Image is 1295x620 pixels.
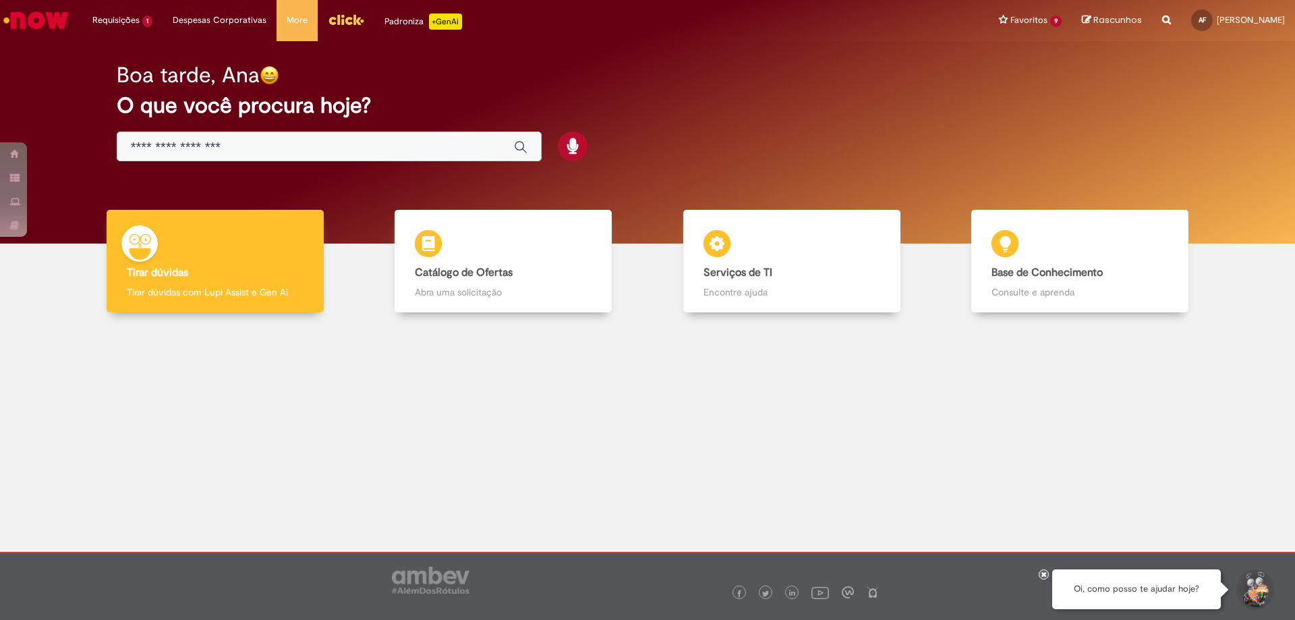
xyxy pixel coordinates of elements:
a: Base de Conhecimento Consulte e aprenda [936,210,1225,313]
img: logo_footer_naosei.png [867,586,879,598]
img: logo_footer_linkedin.png [789,590,796,598]
img: happy-face.png [260,65,279,85]
span: Rascunhos [1093,13,1142,26]
b: Catálogo de Ofertas [415,266,513,279]
span: More [287,13,308,27]
a: Serviços de TI Encontre ajuda [647,210,936,313]
p: Tirar dúvidas com Lupi Assist e Gen Ai [127,285,304,299]
img: logo_footer_workplace.png [842,586,854,598]
p: Consulte e aprenda [991,285,1168,299]
h2: Boa tarde, Ana [117,63,260,87]
span: Requisições [92,13,140,27]
span: 1 [142,16,152,27]
span: 9 [1050,16,1062,27]
p: Abra uma solicitação [415,285,592,299]
img: logo_footer_twitter.png [762,590,769,597]
img: ServiceNow [1,7,71,34]
img: logo_footer_ambev_rotulo_gray.png [392,567,469,594]
img: click_logo_yellow_360x200.png [328,9,364,30]
span: [PERSON_NAME] [1217,14,1285,26]
span: Favoritos [1010,13,1047,27]
div: Oi, como posso te ajudar hoje? [1052,569,1221,609]
a: Catálogo de Ofertas Abra uma solicitação [359,210,648,313]
button: Iniciar Conversa de Suporte [1234,569,1275,610]
h2: O que você procura hoje? [117,94,1179,117]
span: Despesas Corporativas [173,13,266,27]
a: Tirar dúvidas Tirar dúvidas com Lupi Assist e Gen Ai [71,210,359,313]
p: Encontre ajuda [703,285,880,299]
b: Tirar dúvidas [127,266,188,279]
p: +GenAi [429,13,462,30]
img: logo_footer_youtube.png [811,584,829,601]
span: AF [1199,16,1206,24]
img: logo_footer_facebook.png [736,590,743,597]
a: Rascunhos [1082,14,1142,27]
b: Serviços de TI [703,266,772,279]
div: Padroniza [384,13,462,30]
b: Base de Conhecimento [991,266,1103,279]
